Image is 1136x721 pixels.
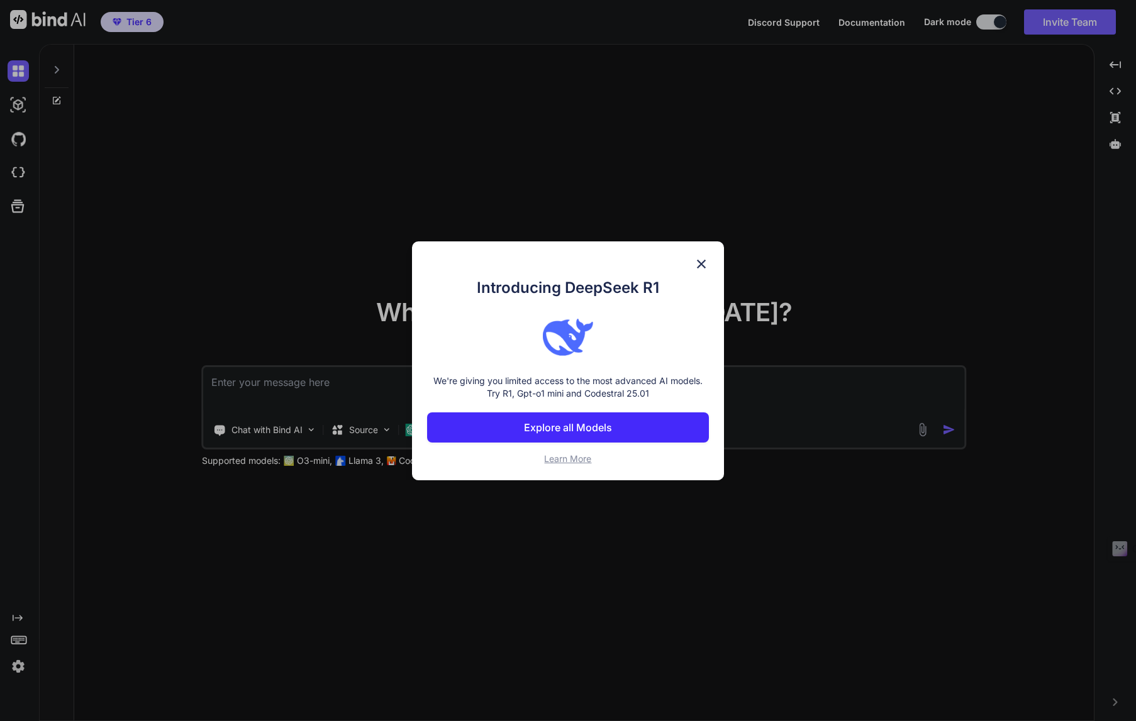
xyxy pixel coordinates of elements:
[524,420,612,435] p: Explore all Models
[543,312,593,362] img: bind logo
[694,256,709,272] img: close
[427,412,710,443] button: Explore all Models
[427,277,710,299] h1: Introducing DeepSeek R1
[427,375,710,400] p: We're giving you limited access to the most advanced AI models. Try R1, Gpt-o1 mini and Codestral...
[544,453,591,464] span: Learn More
